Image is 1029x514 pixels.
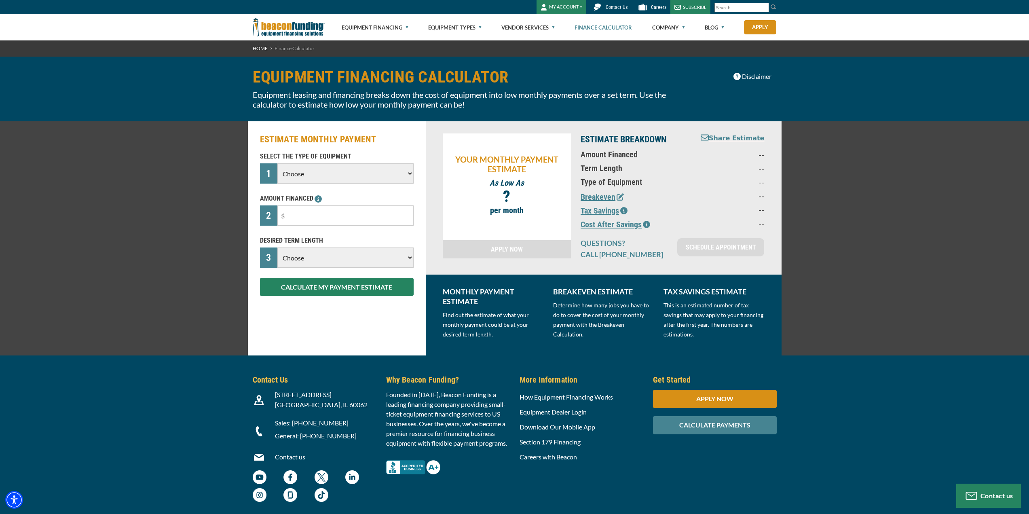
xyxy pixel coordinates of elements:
[701,133,765,144] button: Share Estimate
[428,15,482,40] a: Equipment Types
[728,69,777,84] button: Disclaimer
[253,90,688,109] p: Equipment leasing and financing breaks down the cost of equipment into low monthly payments over ...
[443,310,543,339] p: Find out the estimate of what your monthly payment could be at your desired term length.
[693,218,764,228] p: --
[581,163,684,173] p: Term Length
[693,163,764,173] p: --
[253,45,268,51] a: HOME
[443,287,543,306] p: MONTHLY PAYMENT ESTIMATE
[254,452,264,462] img: Beacon Funding Email Contact Icon
[275,391,368,408] span: [STREET_ADDRESS] [GEOGRAPHIC_DATA], IL 60062
[693,177,764,187] p: --
[663,300,764,339] p: This is an estimated number of tax savings that may apply to your financing after the first year....
[581,218,650,231] button: Cost After Savings
[386,390,510,448] p: Founded in [DATE], Beacon Funding is a leading financing company providing small-ticket equipment...
[501,15,555,40] a: Vendor Services
[260,205,278,226] div: 2
[677,238,764,256] a: SCHEDULE APPOINTMENT
[283,488,297,502] img: Beacon Funding Glassdoor
[520,423,595,431] a: Download Our Mobile App
[652,15,685,40] a: Company
[447,205,567,215] p: per month
[254,395,264,405] img: Beacon Funding location
[253,69,688,86] h1: EQUIPMENT FINANCING CALCULATOR
[283,470,297,484] img: Beacon Funding Facebook
[693,191,764,201] p: --
[553,287,654,296] p: BREAKEVEN ESTIMATE
[260,163,278,184] div: 1
[575,15,632,40] a: Finance Calculator
[5,491,23,509] div: Accessibility Menu
[581,150,684,159] p: Amount Financed
[386,374,510,386] h5: Why Beacon Funding?
[520,453,577,461] a: Careers with Beacon
[956,484,1021,508] button: Contact us
[553,300,654,339] p: Determine how many jobs you have to do to cover the cost of your monthly payment with the Breakev...
[581,238,668,248] p: QUESTIONS?
[260,278,414,296] button: CALCULATE MY PAYMENT ESTIMATE
[761,4,767,11] a: Clear search text
[275,453,305,461] a: Contact us
[275,45,315,51] span: Finance Calculator
[653,374,777,386] h5: Get Started
[581,191,624,203] button: Breakeven
[693,150,764,159] p: --
[770,4,777,10] img: Search
[342,15,408,40] a: Equipment Financing
[315,470,328,484] img: Beacon Funding twitter
[260,194,414,203] p: AMOUNT FINANCED
[653,421,777,429] a: CALCULATE PAYMENTS
[714,3,769,12] input: Search
[275,431,376,441] p: General: [PHONE_NUMBER]
[742,72,771,81] span: Disclaimer
[663,287,764,296] p: TAX SAVINGS ESTIMATE
[520,438,581,446] a: Section 179 Financing
[980,492,1013,499] span: Contact us
[447,192,567,201] p: ?
[447,178,567,188] p: As Low As
[386,460,440,474] img: Better Business Bureau Complaint Free A+ Rating
[443,240,571,258] a: APPLY NOW
[260,236,414,245] p: DESIRED TERM LENGTH
[253,374,376,386] h5: Contact Us
[744,20,776,34] a: Apply
[254,426,264,436] img: Beacon Funding Phone
[651,4,666,10] span: Careers
[260,152,414,161] p: SELECT THE TYPE OF EQUIPMENT
[253,14,325,40] img: Beacon Funding Corporation logo
[705,15,724,40] a: Blog
[315,488,328,502] img: Beacon Funding TikTok
[447,154,567,174] p: YOUR MONTHLY PAYMENT ESTIMATE
[520,393,613,401] a: How Equipment Financing Works
[606,4,628,10] span: Contact Us
[260,247,278,268] div: 3
[653,416,777,434] div: CALCULATE PAYMENTS
[581,177,684,187] p: Type of Equipment
[277,205,413,226] input: $
[345,470,359,484] img: Beacon Funding LinkedIn
[653,395,777,402] a: APPLY NOW
[653,390,777,408] div: APPLY NOW
[260,133,414,146] h2: ESTIMATE MONTHLY PAYMENT
[581,250,668,259] p: CALL [PHONE_NUMBER]
[581,133,684,146] p: ESTIMATE BREAKDOWN
[253,488,266,502] img: Beacon Funding Instagram
[275,418,376,428] p: Sales: [PHONE_NUMBER]
[253,470,266,484] img: Beacon Funding YouTube Channel
[581,205,628,217] button: Tax Savings
[520,374,643,386] h5: More Information
[520,408,587,416] a: Equipment Dealer Login
[693,205,764,214] p: --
